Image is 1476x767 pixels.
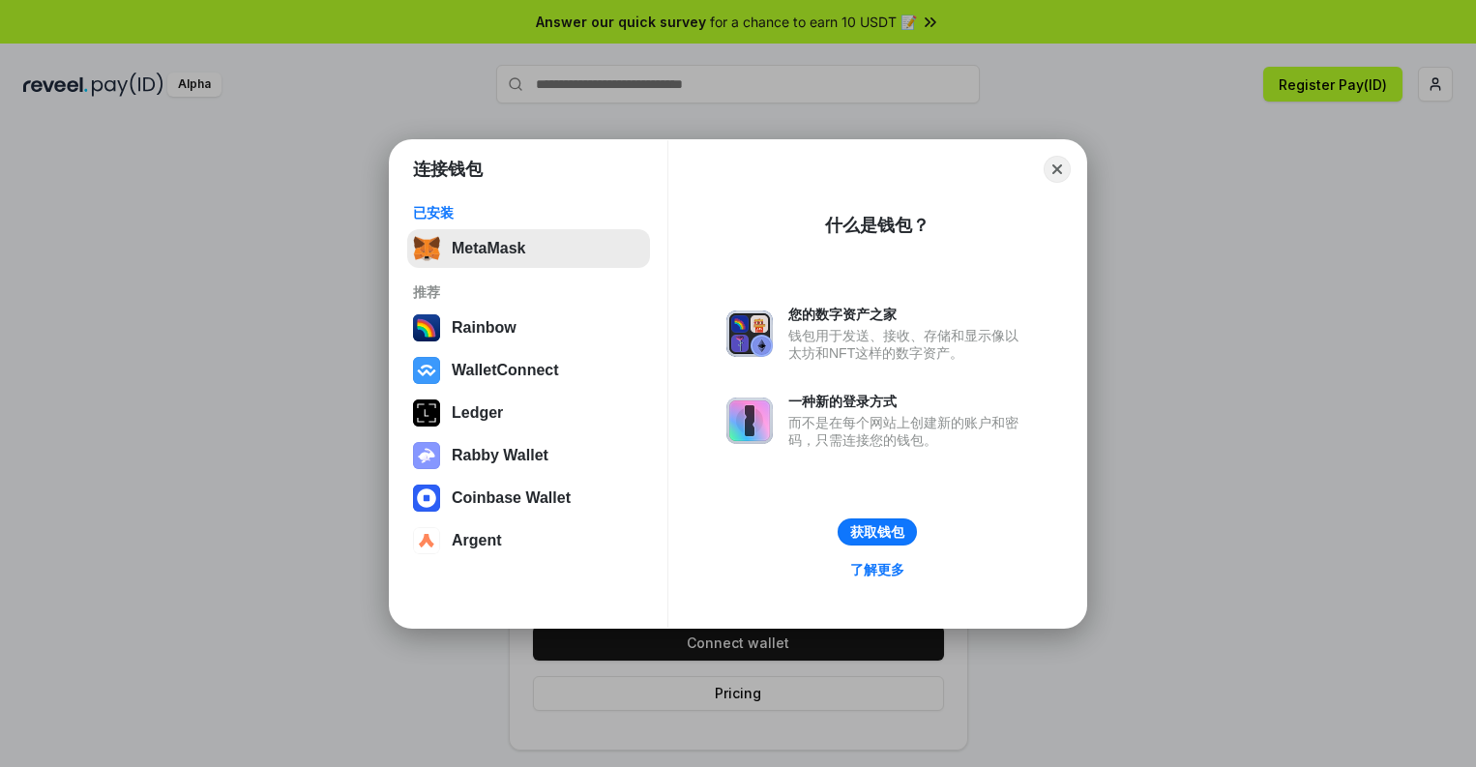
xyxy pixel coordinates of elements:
div: MetaMask [452,240,525,257]
img: svg+xml,%3Csvg%20xmlns%3D%22http%3A%2F%2Fwww.w3.org%2F2000%2Fsvg%22%20fill%3D%22none%22%20viewBox... [726,398,773,444]
div: 您的数字资产之家 [788,306,1028,323]
img: svg+xml,%3Csvg%20fill%3D%22none%22%20height%3D%2233%22%20viewBox%3D%220%200%2035%2033%22%20width%... [413,235,440,262]
img: svg+xml,%3Csvg%20width%3D%2228%22%20height%3D%2228%22%20viewBox%3D%220%200%2028%2028%22%20fill%3D... [413,485,440,512]
img: svg+xml,%3Csvg%20width%3D%2228%22%20height%3D%2228%22%20viewBox%3D%220%200%2028%2028%22%20fill%3D... [413,527,440,554]
div: 钱包用于发送、接收、存储和显示像以太坊和NFT这样的数字资产。 [788,327,1028,362]
div: 一种新的登录方式 [788,393,1028,410]
div: 什么是钱包？ [825,214,930,237]
button: MetaMask [407,229,650,268]
button: Rainbow [407,309,650,347]
div: 已安装 [413,204,644,221]
img: svg+xml,%3Csvg%20xmlns%3D%22http%3A%2F%2Fwww.w3.org%2F2000%2Fsvg%22%20width%3D%2228%22%20height%3... [413,399,440,427]
div: Rainbow [452,319,517,337]
h1: 连接钱包 [413,158,483,181]
button: 获取钱包 [838,518,917,546]
div: Coinbase Wallet [452,489,571,507]
div: Rabby Wallet [452,447,548,464]
button: Ledger [407,394,650,432]
button: Argent [407,521,650,560]
button: WalletConnect [407,351,650,390]
div: WalletConnect [452,362,559,379]
div: Argent [452,532,502,549]
button: Coinbase Wallet [407,479,650,517]
div: 推荐 [413,283,644,301]
img: svg+xml,%3Csvg%20xmlns%3D%22http%3A%2F%2Fwww.w3.org%2F2000%2Fsvg%22%20fill%3D%22none%22%20viewBox... [726,310,773,357]
a: 了解更多 [839,557,916,582]
div: 获取钱包 [850,523,904,541]
div: 而不是在每个网站上创建新的账户和密码，只需连接您的钱包。 [788,414,1028,449]
img: svg+xml,%3Csvg%20width%3D%22120%22%20height%3D%22120%22%20viewBox%3D%220%200%20120%20120%22%20fil... [413,314,440,341]
div: Ledger [452,404,503,422]
img: svg+xml,%3Csvg%20width%3D%2228%22%20height%3D%2228%22%20viewBox%3D%220%200%2028%2028%22%20fill%3D... [413,357,440,384]
button: Close [1044,156,1071,183]
button: Rabby Wallet [407,436,650,475]
div: 了解更多 [850,561,904,578]
img: svg+xml,%3Csvg%20xmlns%3D%22http%3A%2F%2Fwww.w3.org%2F2000%2Fsvg%22%20fill%3D%22none%22%20viewBox... [413,442,440,469]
